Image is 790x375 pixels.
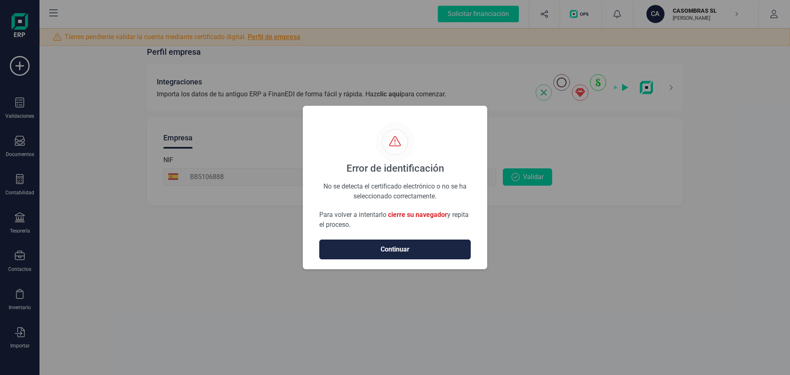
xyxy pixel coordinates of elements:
div: No se detecta el certificado electrónico o no se ha seleccionado correctamente. [319,182,471,190]
button: Continuar [319,240,471,259]
div: Error de identificación [346,162,444,175]
p: Para volver a intentarlo y repita el proceso. [319,210,471,230]
span: cierre su navegador [388,211,447,219]
span: Continuar [328,245,462,254]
